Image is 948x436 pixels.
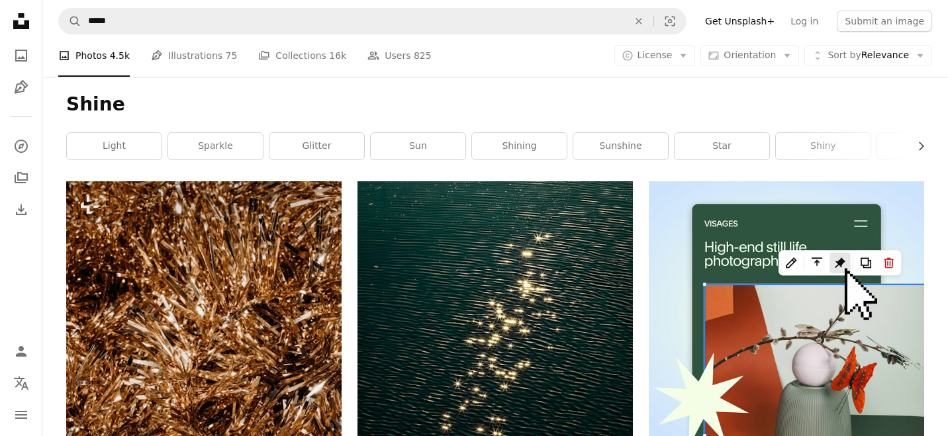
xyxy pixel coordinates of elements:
a: Get Unsplash+ [697,11,782,32]
button: License [614,45,696,66]
button: Language [8,370,34,396]
a: shiny [776,133,871,159]
span: 825 [414,48,432,63]
span: Sort by [828,50,861,60]
span: 16k [329,48,346,63]
a: body of water [357,381,633,393]
a: Users 825 [367,34,431,77]
span: Relevance [828,49,909,62]
a: sunshine [573,133,668,159]
h1: Shine [66,93,924,116]
a: shining [472,133,567,159]
a: Explore [8,133,34,159]
form: Find visuals sitewide [58,8,687,34]
button: Visual search [654,9,686,34]
span: Orientation [724,50,776,60]
a: Log in / Sign up [8,338,34,365]
a: sparkle [168,133,263,159]
a: sun [371,133,465,159]
a: Collections [8,165,34,191]
a: Log in [782,11,826,32]
button: Search Unsplash [59,9,81,34]
button: Menu [8,402,34,428]
a: light [67,133,162,159]
span: 75 [226,48,238,63]
button: Clear [624,9,653,34]
a: Illustrations 75 [151,34,237,77]
a: a close up of a bunch of gold tinsel [66,382,342,394]
a: Download History [8,196,34,223]
button: Submit an image [837,11,932,32]
button: scroll list to the right [909,133,924,159]
button: Orientation [700,45,799,66]
a: star [675,133,769,159]
a: glitter [269,133,364,159]
a: Photos [8,42,34,69]
a: Illustrations [8,74,34,101]
button: Sort byRelevance [804,45,932,66]
span: License [638,50,673,60]
a: Collections 16k [258,34,346,77]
